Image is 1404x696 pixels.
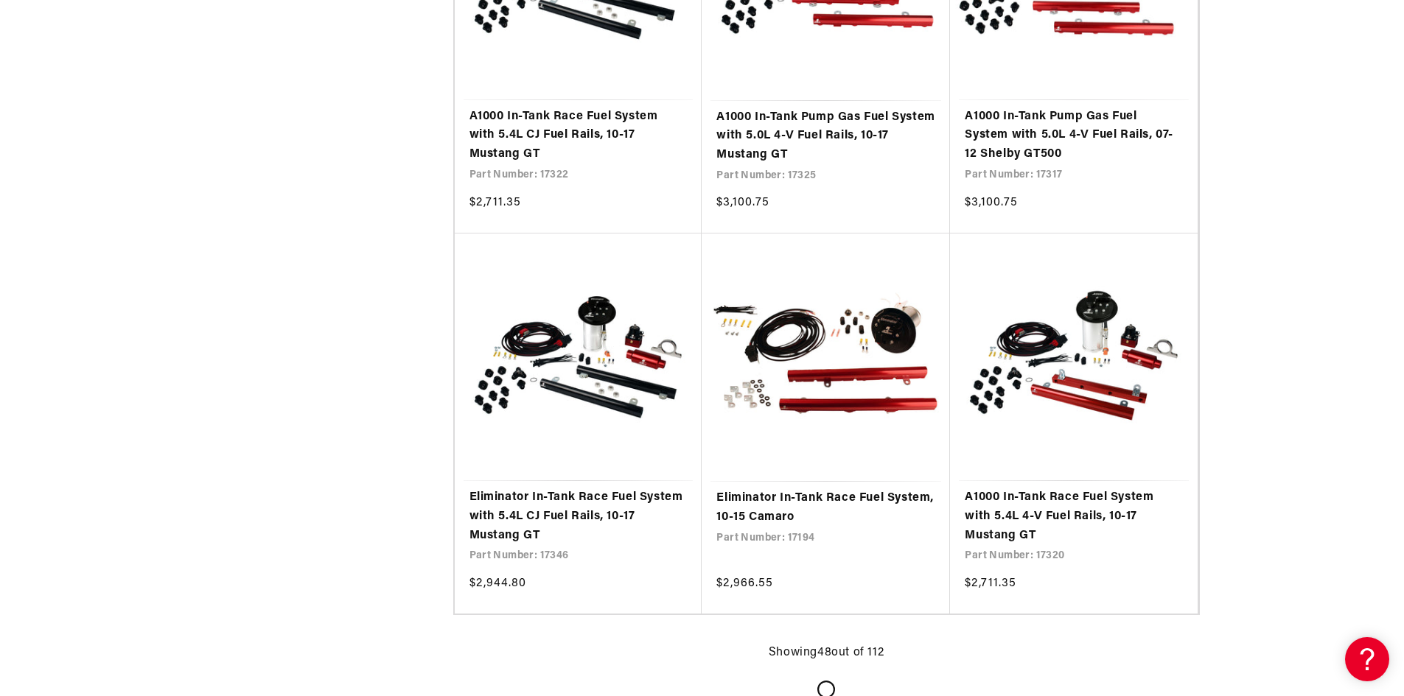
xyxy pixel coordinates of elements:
a: A1000 In-Tank Pump Gas Fuel System with 5.0L 4-V Fuel Rails, 07-12 Shelby GT500 [965,108,1183,164]
a: Eliminator In-Tank Race Fuel System, 10-15 Camaro [716,489,935,527]
a: A1000 In-Tank Race Fuel System with 5.4L CJ Fuel Rails, 10-17 Mustang GT [469,108,688,164]
a: A1000 In-Tank Race Fuel System with 5.4L 4-V Fuel Rails, 10-17 Mustang GT [965,488,1183,545]
a: A1000 In-Tank Pump Gas Fuel System with 5.0L 4-V Fuel Rails, 10-17 Mustang GT [716,108,935,165]
a: Eliminator In-Tank Race Fuel System with 5.4L CJ Fuel Rails, 10-17 Mustang GT [469,488,688,545]
span: 48 [817,647,831,658]
p: Showing out of 112 [769,644,884,663]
